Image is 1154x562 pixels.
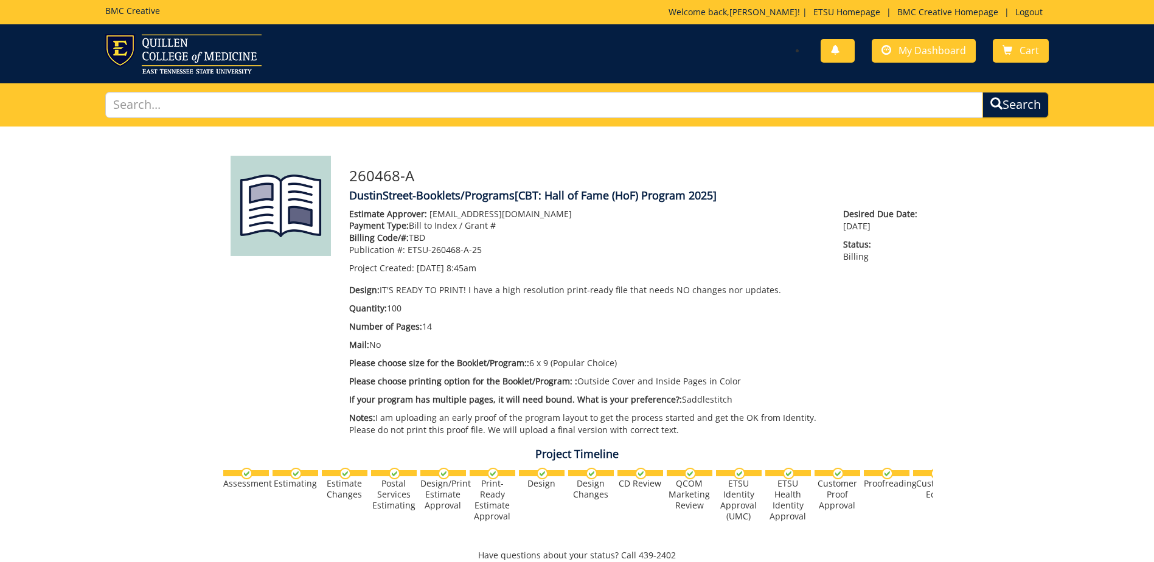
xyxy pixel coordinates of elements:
[872,39,976,63] a: My Dashboard
[417,262,476,274] span: [DATE] 8:45am
[349,168,924,184] h3: 260468-A
[349,302,387,314] span: Quantity:
[349,375,577,387] span: Please choose printing option for the Booklet/Program: :
[349,190,924,202] h4: DustinStreet-Booklets/Programs
[1009,6,1049,18] a: Logout
[537,468,548,479] img: checkmark
[843,238,923,251] span: Status:
[515,188,717,203] span: [CBT: Hall of Fame (HoF) Program 2025]
[734,468,745,479] img: checkmark
[349,232,409,243] span: Billing Code/#:
[349,284,380,296] span: Design:
[105,92,983,118] input: Search...
[389,468,400,479] img: checkmark
[864,478,909,489] div: Proofreading
[349,339,826,351] p: No
[322,478,367,500] div: Estimate Changes
[783,468,794,479] img: checkmark
[669,6,1049,18] p: Welcome back, ! | | |
[349,244,405,255] span: Publication #:
[667,478,712,511] div: QCOM Marketing Review
[420,478,466,511] div: Design/Print Estimate Approval
[843,208,923,220] span: Desired Due Date:
[913,478,959,500] div: Customer Edits
[349,262,414,274] span: Project Created:
[519,478,565,489] div: Design
[349,357,826,369] p: 6 x 9 (Popular Choice)
[221,549,933,561] p: Have questions about your status? Call 439-2402
[716,478,762,522] div: ETSU Identity Approval (UMC)
[349,220,409,231] span: Payment Type:
[982,92,1049,118] button: Search
[815,478,860,511] div: Customer Proof Approval
[221,448,933,460] h4: Project Timeline
[765,478,811,522] div: ETSU Health Identity Approval
[105,34,262,74] img: ETSU logo
[223,478,269,489] div: Assessment
[438,468,450,479] img: checkmark
[349,321,826,333] p: 14
[1020,44,1039,57] span: Cart
[105,6,160,15] h5: BMC Creative
[617,478,663,489] div: CD Review
[729,6,798,18] a: [PERSON_NAME]
[349,412,375,423] span: Notes:
[241,468,252,479] img: checkmark
[231,156,331,256] img: Product featured image
[349,357,529,369] span: Please choose size for the Booklet/Program::
[993,39,1049,63] a: Cart
[273,478,318,489] div: Estimating
[349,232,826,244] p: TBD
[349,321,422,332] span: Number of Pages:
[349,220,826,232] p: Bill to Index / Grant #
[635,468,647,479] img: checkmark
[408,244,482,255] span: ETSU-260468-A-25
[349,339,369,350] span: Mail:
[349,394,826,406] p: Saddlestitch
[349,412,826,436] p: I am uploading an early proof of the program layout to get the process started and get the OK fro...
[586,468,597,479] img: checkmark
[371,478,417,511] div: Postal Services Estimating
[470,478,515,522] div: Print-Ready Estimate Approval
[349,208,427,220] span: Estimate Approver:
[568,478,614,500] div: Design Changes
[349,284,826,296] p: IT'S READY TO PRINT! I have a high resolution print-ready file that needs NO changes nor updates.
[290,468,302,479] img: checkmark
[684,468,696,479] img: checkmark
[349,375,826,387] p: Outside Cover and Inside Pages in Color
[349,302,826,314] p: 100
[832,468,844,479] img: checkmark
[931,468,942,479] img: checkmark
[487,468,499,479] img: checkmark
[843,208,923,232] p: [DATE]
[339,468,351,479] img: checkmark
[899,44,966,57] span: My Dashboard
[881,468,893,479] img: checkmark
[349,394,682,405] span: If your program has multiple pages, it will need bound. What is your preference?:
[891,6,1004,18] a: BMC Creative Homepage
[349,208,826,220] p: [EMAIL_ADDRESS][DOMAIN_NAME]
[807,6,886,18] a: ETSU Homepage
[843,238,923,263] p: Billing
